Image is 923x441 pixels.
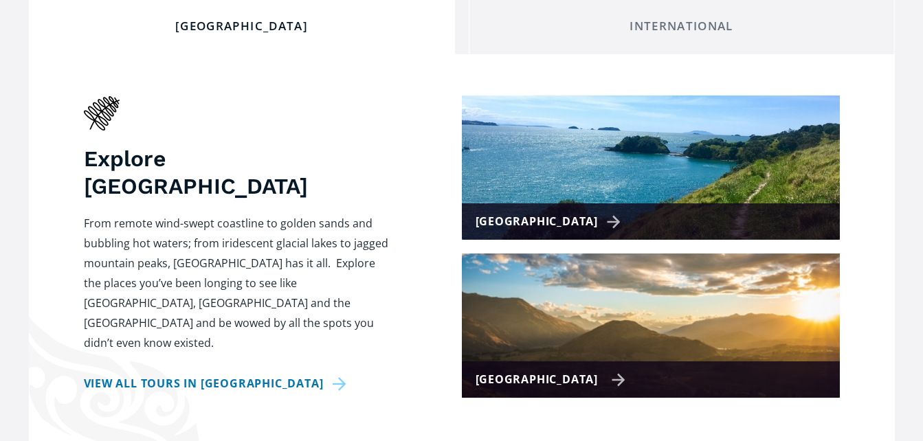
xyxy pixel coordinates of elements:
div: [GEOGRAPHIC_DATA] [476,212,626,231]
a: [GEOGRAPHIC_DATA] [462,253,840,398]
p: From remote wind-swept coastline to golden sands and bubbling hot waters; from iridescent glacial... [84,214,393,353]
a: [GEOGRAPHIC_DATA] [462,95,840,240]
a: View all tours in [GEOGRAPHIC_DATA] [84,374,351,394]
h3: Explore [GEOGRAPHIC_DATA] [84,145,393,200]
div: International [480,19,883,34]
div: [GEOGRAPHIC_DATA] [476,370,626,389]
div: [GEOGRAPHIC_DATA] [41,19,443,34]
